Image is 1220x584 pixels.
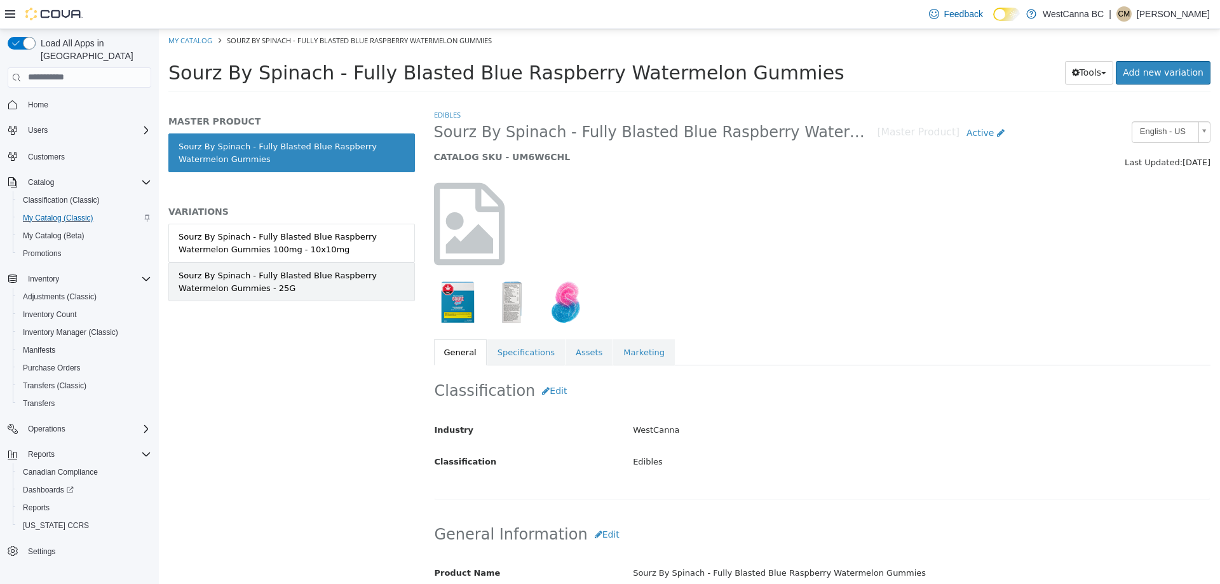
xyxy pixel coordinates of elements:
button: Catalog [23,175,59,190]
a: Dashboards [13,481,156,499]
div: Sourz By Spinach - Fully Blasted Blue Raspberry Watermelon Gummies 100mg - 10x10mg [20,201,246,226]
a: Feedback [924,1,988,27]
button: Edit [429,494,468,517]
button: Promotions [13,245,156,262]
span: Customers [28,152,65,162]
a: Settings [23,544,60,559]
span: Active [808,98,835,109]
a: Add new variation [957,32,1052,55]
a: Dashboards [18,482,79,498]
span: Reports [18,500,151,515]
h2: Classification [276,350,1052,374]
span: Classification (Classic) [23,195,100,205]
div: WestCanna [464,390,1061,412]
span: English - US [973,93,1034,112]
span: Dashboards [23,485,74,495]
button: My Catalog (Beta) [13,227,156,245]
div: Sourz By Spinach - Fully Blasted Blue Raspberry Watermelon Gummies - 25G [20,240,246,265]
span: My Catalog (Classic) [18,210,151,226]
span: Transfers [23,398,55,409]
span: Inventory Manager (Classic) [18,325,151,340]
span: Reports [28,449,55,459]
span: Transfers (Classic) [23,381,86,391]
span: Users [28,125,48,135]
p: [PERSON_NAME] [1137,6,1210,22]
span: Dark Mode [993,21,994,22]
span: Home [23,97,151,112]
span: My Catalog (Beta) [18,228,151,243]
button: Transfers (Classic) [13,377,156,395]
span: Inventory [28,274,59,284]
small: [Master Product] [719,98,801,109]
a: Canadian Compliance [18,465,103,480]
h2: General Information [276,494,1052,517]
a: Customers [23,149,70,165]
span: Transfers [18,396,151,411]
a: English - US [973,92,1052,114]
a: [US_STATE] CCRS [18,518,94,533]
a: Transfers (Classic) [18,378,91,393]
button: Inventory [23,271,64,287]
span: Reports [23,447,151,462]
span: Reports [23,503,50,513]
span: Customers [23,148,151,164]
span: Purchase Orders [18,360,151,376]
a: Classification (Classic) [18,193,105,208]
button: Users [23,123,53,138]
a: Reports [18,500,55,515]
span: Purchase Orders [23,363,81,373]
a: Inventory Manager (Classic) [18,325,123,340]
span: Transfers (Classic) [18,378,151,393]
span: Adjustments (Classic) [18,289,151,304]
p: WestCanna BC [1043,6,1104,22]
h5: CATALOG SKU - UM6W6CHL [275,122,853,133]
span: Inventory Count [23,309,77,320]
span: Feedback [944,8,983,20]
span: Settings [28,547,55,557]
a: Marketing [454,310,516,337]
a: Edibles [275,81,302,90]
a: Home [23,97,53,112]
span: Canadian Compliance [23,467,98,477]
a: My Catalog (Classic) [18,210,98,226]
span: CM [1118,6,1130,22]
span: Last Updated: [966,128,1024,138]
button: [US_STATE] CCRS [13,517,156,534]
a: Sourz By Spinach - Fully Blasted Blue Raspberry Watermelon Gummies [10,104,256,143]
div: Edibles [464,422,1061,444]
span: Inventory [23,271,151,287]
button: Home [3,95,156,114]
div: Sourz By Spinach - Fully Blasted Blue Raspberry Watermelon Gummies [464,533,1061,555]
a: Promotions [18,246,67,261]
button: My Catalog (Classic) [13,209,156,227]
span: Adjustments (Classic) [23,292,97,302]
button: Customers [3,147,156,165]
button: Classification (Classic) [13,191,156,209]
span: Promotions [18,246,151,261]
span: Load All Apps in [GEOGRAPHIC_DATA] [36,37,151,62]
span: Inventory Manager (Classic) [23,327,118,337]
span: Catalog [28,177,54,187]
span: Sourz By Spinach - Fully Blasted Blue Raspberry Watermelon Gummies [68,6,333,16]
button: Reports [13,499,156,517]
span: Manifests [18,343,151,358]
button: Manifests [13,341,156,359]
button: Users [3,121,156,139]
a: General [275,310,328,337]
button: Reports [3,445,156,463]
input: Dark Mode [993,8,1020,21]
button: Purchase Orders [13,359,156,377]
button: Inventory [3,270,156,288]
button: Tools [906,32,955,55]
button: Edit [376,350,415,374]
a: Specifications [329,310,406,337]
span: Promotions [23,248,62,259]
img: Cova [25,8,83,20]
h5: MASTER PRODUCT [10,86,256,98]
a: Transfers [18,396,60,411]
span: Home [28,100,48,110]
button: Operations [23,421,71,437]
span: Washington CCRS [18,518,151,533]
button: Operations [3,420,156,438]
a: Manifests [18,343,60,358]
